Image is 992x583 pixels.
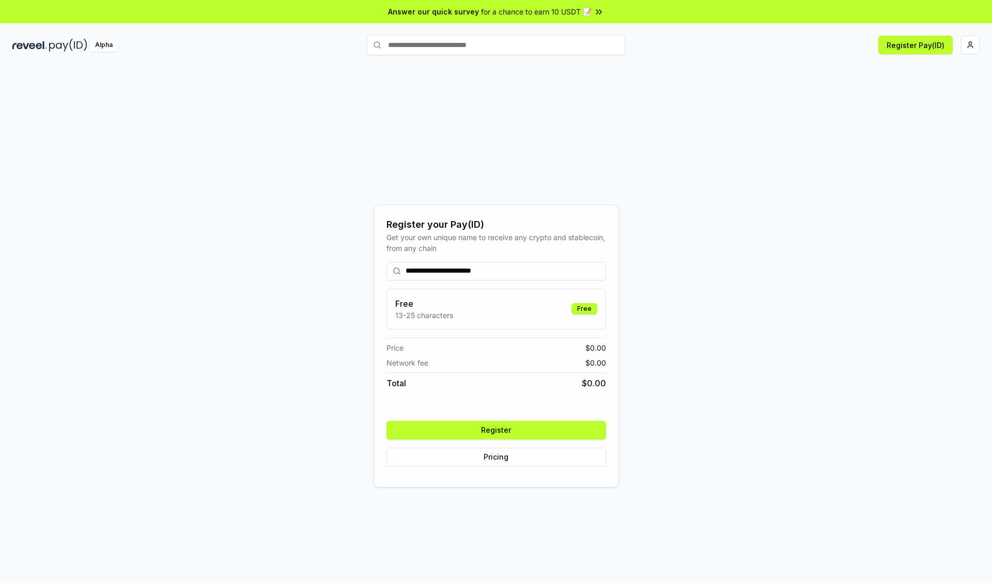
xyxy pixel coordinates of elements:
[386,448,606,466] button: Pricing
[585,357,606,368] span: $ 0.00
[49,39,87,52] img: pay_id
[386,232,606,254] div: Get your own unique name to receive any crypto and stablecoin, from any chain
[386,217,606,232] div: Register your Pay(ID)
[571,303,597,314] div: Free
[89,39,118,52] div: Alpha
[395,310,453,321] p: 13-25 characters
[481,6,592,17] span: for a chance to earn 10 USDT 📝
[386,421,606,439] button: Register
[386,377,406,389] span: Total
[878,36,953,54] button: Register Pay(ID)
[585,342,606,353] span: $ 0.00
[395,297,453,310] h3: Free
[386,342,404,353] span: Price
[386,357,428,368] span: Network fee
[388,6,479,17] span: Answer our quick survey
[582,377,606,389] span: $ 0.00
[12,39,47,52] img: reveel_dark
